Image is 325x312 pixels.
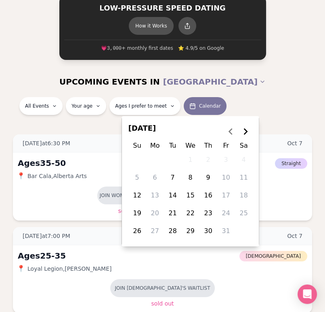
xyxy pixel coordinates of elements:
span: UPCOMING EVENTS IN [59,76,160,87]
button: Wednesday, October 1st, 2025 [183,153,198,167]
button: Tuesday, October 28th, 2025 [166,224,180,238]
button: Friday, October 17th, 2025 [219,188,233,203]
span: Calendar [199,103,221,109]
th: Sunday [128,140,146,151]
button: Today, Sunday, October 5th, 2025 [130,170,145,185]
button: Thursday, October 9th, 2025 [201,170,216,185]
h2: LOW-PRESSURE SPEED DATING [64,4,261,13]
button: Wednesday, October 22nd, 2025 [183,206,198,221]
button: Sunday, October 26th, 2025 [130,224,145,238]
button: Join women's waitlist [97,187,162,204]
button: Thursday, October 23rd, 2025 [201,206,216,221]
span: Loyal Legion , [PERSON_NAME] [27,265,111,273]
th: Saturday [235,140,253,151]
span: Oct 7 [287,232,302,240]
button: Friday, October 3rd, 2025 [219,153,233,167]
button: Your age [66,97,106,115]
button: Sunday, October 12th, 2025 [130,188,145,203]
button: Go to the Previous Month [224,124,238,139]
th: Tuesday [164,140,182,151]
button: Thursday, October 16th, 2025 [201,188,216,203]
button: Monday, October 27th, 2025 [148,224,162,238]
button: Tuesday, October 21st, 2025 [166,206,180,221]
span: Your age [71,103,92,109]
button: Go to the Next Month [238,124,253,139]
th: Monday [146,140,164,151]
button: Saturday, October 4th, 2025 [237,153,251,167]
table: October 2025 [128,140,253,240]
div: Ages 25-35 [18,250,66,261]
span: Ages I prefer to meet [115,103,167,109]
span: 💗 + monthly first dates [101,45,173,52]
button: Tuesday, October 7th, 2025 [166,170,180,185]
span: [DATE] at 6:30 PM [23,139,70,147]
button: All Events [19,97,63,115]
button: Saturday, October 25th, 2025 [237,206,251,221]
button: Monday, October 20th, 2025 [148,206,162,221]
span: Oct 7 [287,139,302,147]
div: Open Intercom Messenger [298,284,317,304]
span: All Events [25,103,49,109]
span: [DATE] at 7:00 PM [23,232,70,240]
button: Monday, October 13th, 2025 [148,188,162,203]
th: Thursday [199,140,217,151]
button: Ages I prefer to meet [109,97,180,115]
button: Tuesday, October 14th, 2025 [166,188,180,203]
button: Wednesday, October 15th, 2025 [183,188,198,203]
button: Friday, October 10th, 2025 [219,170,233,185]
span: 📍 [18,173,24,179]
span: [DATE] [128,123,156,140]
span: [DEMOGRAPHIC_DATA] [239,251,307,261]
button: Wednesday, October 8th, 2025 [183,170,198,185]
span: Sold Out [151,300,174,307]
div: Ages 35-50 [18,157,66,169]
span: Straight [275,158,307,169]
span: Sold Out [118,208,140,214]
span: ⭐ 4.9/5 on Google [178,45,224,51]
button: Sunday, October 19th, 2025 [130,206,145,221]
button: How it Works [129,17,174,35]
button: Friday, October 31st, 2025 [219,224,233,238]
button: Join [DEMOGRAPHIC_DATA]'s waitlist [110,279,215,297]
button: [GEOGRAPHIC_DATA] [163,73,266,91]
button: Thursday, October 30th, 2025 [201,224,216,238]
button: Friday, October 24th, 2025 [219,206,233,221]
button: Saturday, October 18th, 2025 [237,188,251,203]
th: Wednesday [182,140,199,151]
span: 3,000 [107,46,122,51]
button: Thursday, October 2nd, 2025 [201,153,216,167]
th: Friday [217,140,235,151]
button: Saturday, October 11th, 2025 [237,170,251,185]
button: Monday, October 6th, 2025 [148,170,162,185]
span: 📍 [18,265,24,272]
span: Bar Cala , Alberta Arts [27,172,87,180]
button: Calendar [184,97,226,115]
button: Wednesday, October 29th, 2025 [183,224,198,238]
